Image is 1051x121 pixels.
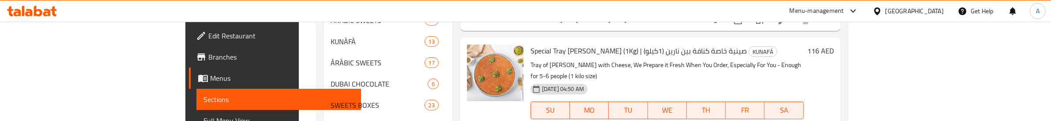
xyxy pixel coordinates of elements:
[428,80,438,88] span: 6
[729,104,761,117] span: FR
[687,102,726,119] button: TH
[570,102,609,119] button: MO
[425,101,438,110] span: 23
[573,104,605,117] span: MO
[765,102,803,119] button: SA
[324,73,453,95] div: DUBAI CHOCOLATE6
[535,104,566,117] span: SU
[324,95,453,116] div: SWEETS BOXES23
[189,46,361,68] a: Branches
[609,102,648,119] button: TU
[749,47,777,57] span: KUNAFÁ
[425,59,438,67] span: 17
[648,102,687,119] button: WE
[331,79,428,89] span: DUBAI CHOCOLATE
[726,102,765,119] button: FR
[189,68,361,89] a: Menus
[331,100,425,110] span: SWEETS BOXES
[203,94,354,105] span: Sections
[531,102,570,119] button: SU
[196,89,361,110] a: Sections
[189,25,361,46] a: Edit Restaurant
[652,104,683,117] span: WE
[885,6,944,16] div: [GEOGRAPHIC_DATA]
[539,85,588,93] span: [DATE] 04:50 AM
[425,100,439,110] div: items
[425,36,439,47] div: items
[749,46,777,57] div: KUNAFÁ
[425,38,438,46] span: 13
[331,57,425,68] span: ÀRÀBIC SWEETS
[331,36,425,47] span: KUNÀFÀ
[428,79,439,89] div: items
[467,45,524,101] img: Special Tray Kunafa Ben Naren (1Kg) | صينية خاصة كنافة بين نارين (1كيلو)
[807,45,834,57] h6: 116 AED
[324,31,453,52] div: KUNÀFÀ13
[531,60,804,82] p: Tray of [PERSON_NAME] with Cheese, We Prepare it Fresh When You Order, Especially For You - Enoug...
[690,104,722,117] span: TH
[324,52,453,73] div: ÀRÀBIC SWEETS17
[1036,6,1040,16] span: A
[612,104,644,117] span: TU
[208,52,354,62] span: Branches
[210,73,354,83] span: Menus
[531,44,747,57] span: Special Tray [PERSON_NAME] (1Kg) | صينية خاصة كنافة بين نارين (1كيلو)
[790,6,844,16] div: Menu-management
[768,104,800,117] span: SA
[208,30,354,41] span: Edit Restaurant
